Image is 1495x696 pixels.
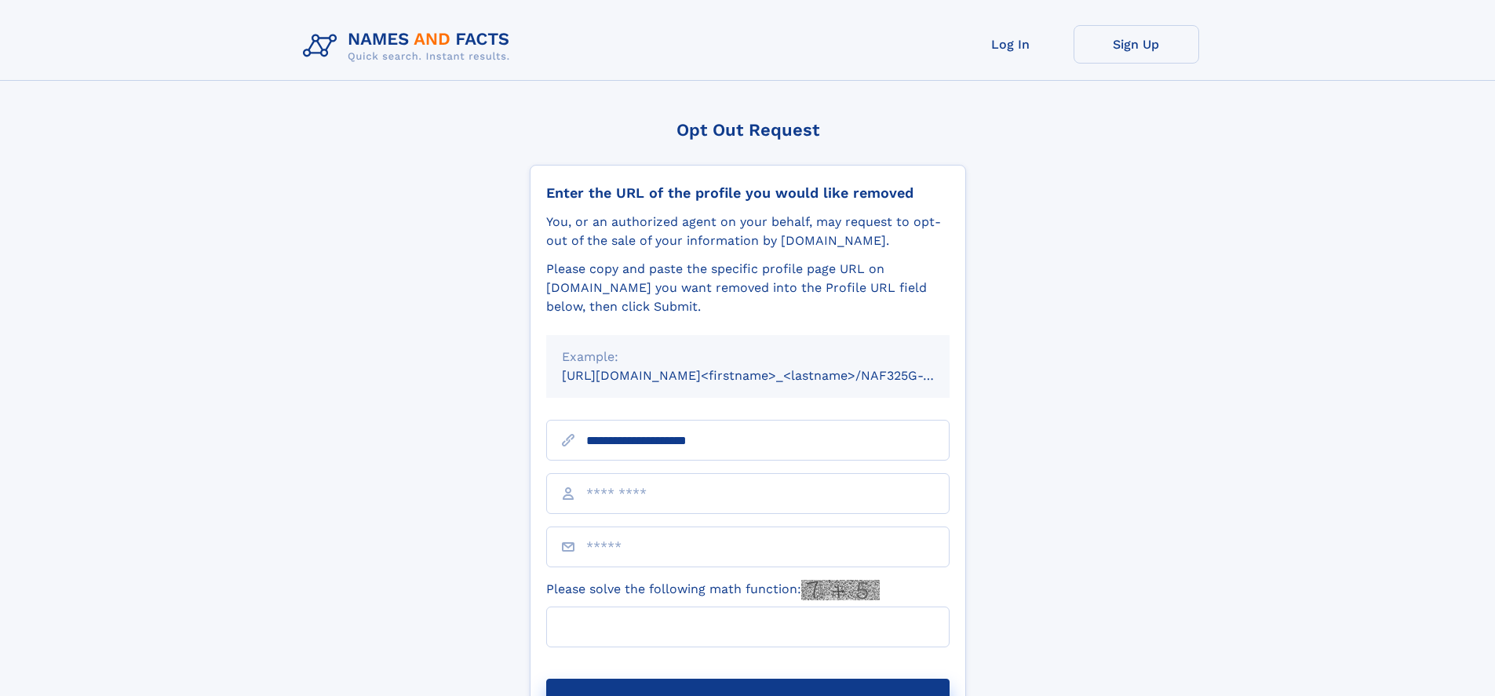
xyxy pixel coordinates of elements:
div: Enter the URL of the profile you would like removed [546,184,950,202]
label: Please solve the following math function: [546,580,880,600]
div: Example: [562,348,934,366]
div: Please copy and paste the specific profile page URL on [DOMAIN_NAME] you want removed into the Pr... [546,260,950,316]
div: You, or an authorized agent on your behalf, may request to opt-out of the sale of your informatio... [546,213,950,250]
small: [URL][DOMAIN_NAME]<firstname>_<lastname>/NAF325G-xxxxxxxx [562,368,979,383]
div: Opt Out Request [530,120,966,140]
a: Sign Up [1074,25,1199,64]
img: Logo Names and Facts [297,25,523,67]
a: Log In [948,25,1074,64]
